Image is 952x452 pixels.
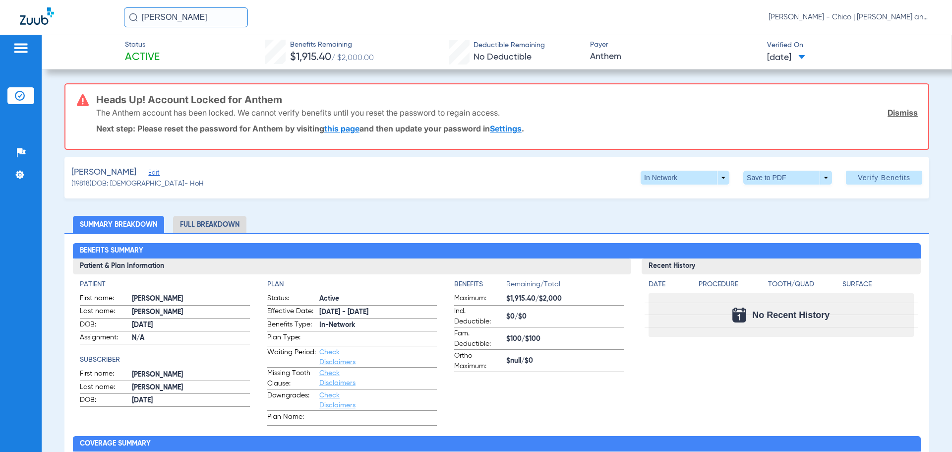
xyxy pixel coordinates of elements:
span: Benefits Remaining [290,40,374,50]
span: Waiting Period: [267,347,316,367]
span: DOB: [80,320,128,331]
span: In-Network [319,320,437,330]
span: Plan Type: [267,332,316,346]
span: $100/$100 [506,334,624,344]
span: [PERSON_NAME] [132,383,249,393]
span: First name: [80,293,128,305]
h4: Benefits [454,279,506,290]
span: $null/$0 [506,356,624,366]
input: Search for patients [124,7,248,27]
span: [PERSON_NAME] [132,307,249,318]
li: Summary Breakdown [73,216,164,233]
span: Last name: [80,306,128,318]
a: Check Disclaimers [319,392,356,409]
span: No Deductible [474,53,532,62]
h3: Recent History [642,258,921,274]
span: [PERSON_NAME] [71,166,136,179]
img: hamburger-icon [13,42,29,54]
span: N/A [132,333,249,343]
span: / $2,000.00 [331,54,374,62]
a: Check Disclaimers [319,349,356,366]
p: Next step: Please reset the password for Anthem by visiting and then update your password in . [96,124,918,133]
h4: Plan [267,279,437,290]
h2: Benefits Summary [73,243,920,259]
app-breakdown-title: Benefits [454,279,506,293]
span: Effective Date: [267,306,316,318]
span: Payer [590,40,759,50]
span: [DATE] [132,320,249,330]
span: [DATE] [132,395,249,406]
span: Assignment: [80,332,128,344]
span: Edit [148,169,157,179]
span: [DATE] - [DATE] [319,307,437,318]
span: Verify Benefits [858,174,910,182]
img: Calendar [732,308,746,323]
span: [PERSON_NAME] [132,370,249,380]
img: Search Icon [129,13,138,22]
h4: Subscriber [80,355,249,365]
span: First name: [80,369,128,381]
h2: Coverage Summary [73,436,920,452]
span: Remaining/Total [506,279,624,293]
h3: Patient & Plan Information [73,258,631,274]
h4: Tooth/Quad [768,279,839,290]
app-breakdown-title: Procedure [699,279,765,293]
app-breakdown-title: Tooth/Quad [768,279,839,293]
span: Ortho Maximum: [454,351,503,372]
span: [PERSON_NAME] [132,294,249,304]
span: $1,915.40/$2,000 [506,294,624,304]
span: Verified On [767,40,936,51]
span: No Recent History [752,310,830,320]
h4: Date [649,279,690,290]
button: In Network [641,171,729,185]
app-breakdown-title: Surface [842,279,913,293]
span: Status: [267,293,316,305]
span: Plan Name: [267,412,316,425]
iframe: Chat Widget [902,404,952,452]
span: Ind. Deductible: [454,306,503,327]
span: $1,915.40 [290,52,331,63]
h4: Procedure [699,279,765,290]
span: Maximum: [454,293,503,305]
span: $0/$0 [506,312,624,322]
span: (19818) DOB: [DEMOGRAPHIC_DATA] - HoH [71,179,204,189]
span: Missing Tooth Clause: [267,368,316,389]
h3: Heads Up! Account Locked for Anthem [96,95,918,105]
span: Last name: [80,382,128,394]
span: Benefits Type: [267,320,316,331]
a: Check Disclaimers [319,370,356,387]
img: Zuub Logo [20,7,54,25]
img: error-icon [77,94,89,106]
app-breakdown-title: Date [649,279,690,293]
span: [PERSON_NAME] - Chico | [PERSON_NAME] and [PERSON_NAME] Dental Group [769,12,932,22]
span: Active [319,294,437,304]
h4: Surface [842,279,913,290]
button: Verify Benefits [846,171,922,185]
span: [DATE] [767,52,805,64]
span: Fam. Deductible: [454,328,503,349]
span: DOB: [80,395,128,407]
span: Anthem [590,51,759,63]
li: Full Breakdown [173,216,246,233]
button: Save to PDF [743,171,832,185]
p: The Anthem account has been locked. We cannot verify benefits until you reset the password to reg... [96,108,500,118]
h4: Patient [80,279,249,290]
span: Downgrades: [267,390,316,410]
a: Dismiss [888,108,918,118]
span: Active [125,51,160,65]
span: Status [125,40,160,50]
a: Settings [490,124,522,133]
a: this page [324,124,359,133]
span: Deductible Remaining [474,40,545,51]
